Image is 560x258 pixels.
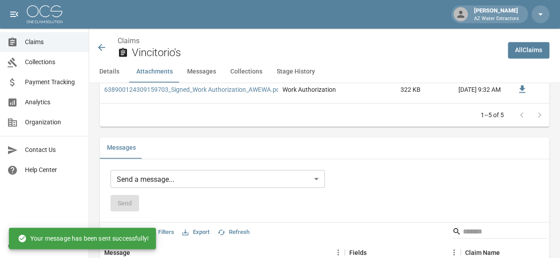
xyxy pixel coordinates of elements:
button: open drawer [5,5,23,23]
span: Analytics [25,98,82,107]
button: Show filters [143,225,176,239]
div: Your message has been sent successfully! [18,230,149,246]
div: anchor tabs [89,61,560,82]
div: © 2025 One Claim Solution [8,242,81,250]
button: Messages [100,137,143,159]
a: 638900124309159703_Signed_Work Authorization_AWEWA.pdf [104,85,282,94]
button: Export [180,225,212,239]
div: Search [452,224,548,240]
button: Stage History [270,61,322,82]
span: Contact Us [25,145,82,155]
div: 322 KB [358,81,425,98]
div: related-list tabs [100,137,549,159]
a: Claims [118,37,139,45]
button: Attachments [129,61,180,82]
span: Organization [25,118,82,127]
nav: breadcrumb [118,36,501,46]
span: Help Center [25,165,82,175]
span: Claims [25,37,82,47]
span: Collections [25,57,82,67]
button: Messages [180,61,223,82]
div: [PERSON_NAME] [470,6,523,22]
button: Refresh [215,225,252,239]
p: AZ Water Extractors [474,15,519,23]
a: AllClaims [508,42,549,58]
span: Payment Tracking [25,78,82,87]
div: [DATE] 9:32 AM [425,81,505,98]
button: Collections [223,61,270,82]
button: Details [89,61,129,82]
img: ocs-logo-white-transparent.png [27,5,62,23]
div: Send a message... [110,170,325,188]
h2: Vincitorio's [132,46,501,59]
p: 1–5 of 5 [481,111,504,119]
div: Work Authorization [282,85,336,94]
